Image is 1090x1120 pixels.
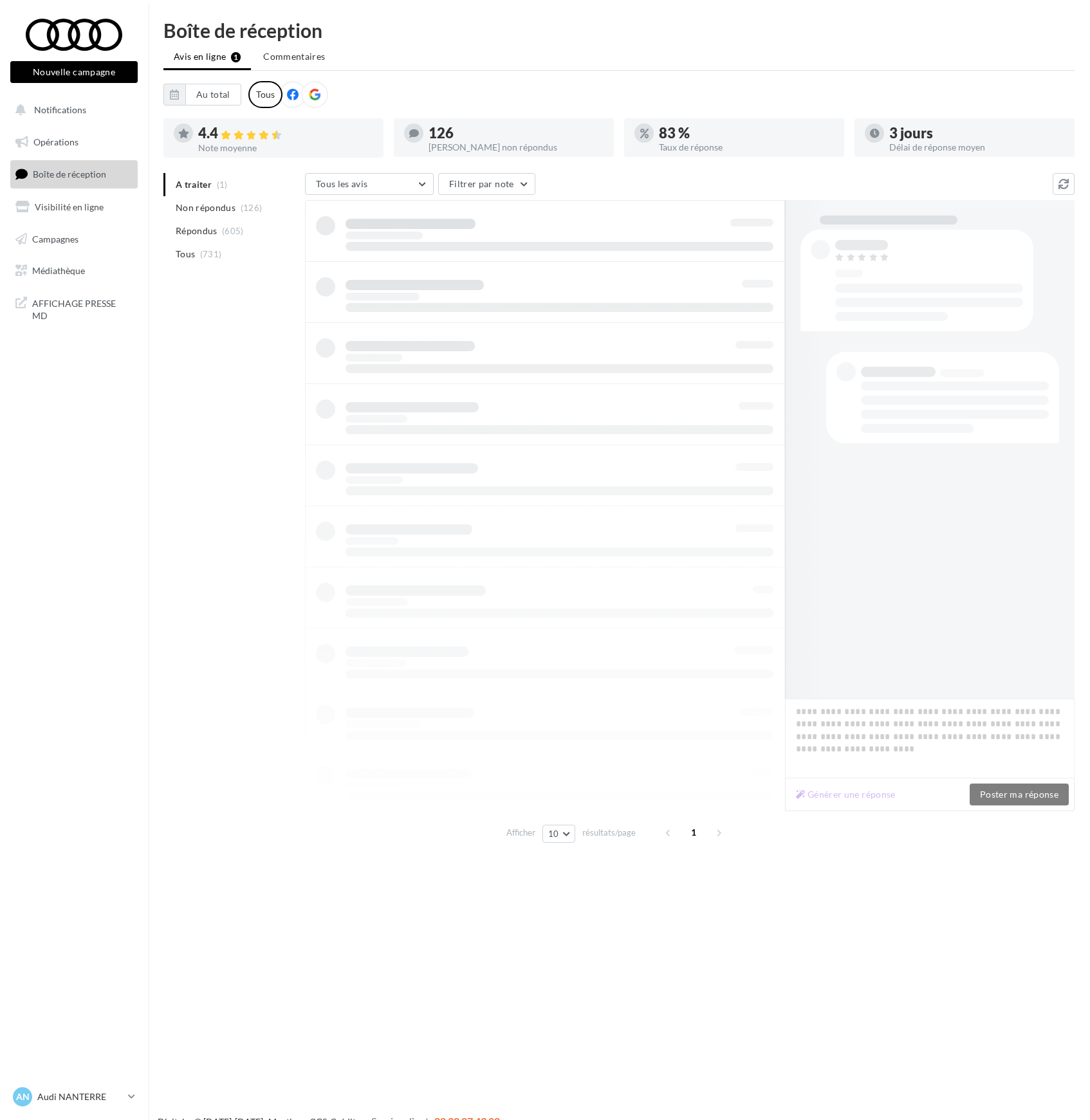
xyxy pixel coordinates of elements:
[970,784,1069,805] button: Poster ma réponse
[506,827,535,839] span: Afficher
[163,84,241,106] button: Au total
[8,289,140,327] a: AFFICHAGE PRESSE MD
[659,126,834,140] div: 83 %
[10,61,138,83] button: Nouvelle campagne
[438,173,535,195] button: Filtrer par note
[33,169,106,179] span: Boîte de réception
[889,126,1064,140] div: 3 jours
[305,173,434,195] button: Tous les avis
[8,96,135,124] button: Notifications
[8,129,140,156] a: Opérations
[248,81,282,108] div: Tous
[176,248,195,261] span: Tous
[32,233,79,244] span: Campagnes
[429,143,604,152] div: [PERSON_NAME] non répondus
[32,295,133,322] span: AFFICHAGE PRESSE MD
[548,829,559,839] span: 10
[10,1085,138,1109] a: AN Audi NANTERRE
[8,160,140,188] a: Boîte de réception
[176,201,236,214] span: Non répondus
[8,257,140,284] a: Médiathèque
[582,827,636,839] span: résultats/page
[37,1090,123,1103] p: Audi NANTERRE
[163,21,1075,40] div: Boîte de réception
[32,265,85,276] span: Médiathèque
[34,104,86,115] span: Notifications
[35,201,104,212] span: Visibilité en ligne
[659,143,834,152] div: Taux de réponse
[185,84,241,106] button: Au total
[683,822,704,843] span: 1
[8,194,140,221] a: Visibilité en ligne
[429,126,604,140] div: 126
[889,143,1064,152] div: Délai de réponse moyen
[200,249,222,259] span: (731)
[33,136,79,147] span: Opérations
[176,225,217,237] span: Répondus
[16,1090,30,1103] span: AN
[198,143,373,152] div: Note moyenne
[263,51,325,62] span: Commentaires
[222,226,244,236] span: (605)
[8,226,140,253] a: Campagnes
[542,825,575,843] button: 10
[241,203,263,213] span: (126)
[316,178,368,189] span: Tous les avis
[791,787,901,802] button: Générer une réponse
[198,126,373,141] div: 4.4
